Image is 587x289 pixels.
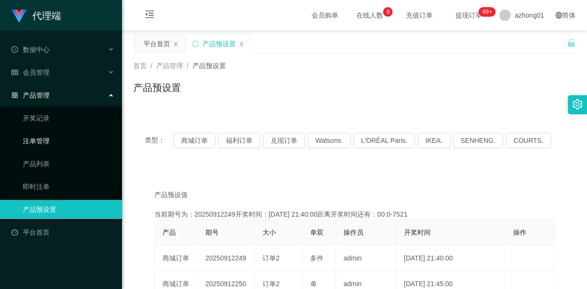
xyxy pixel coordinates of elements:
a: 产品预设置 [23,200,114,219]
button: IKEA. [418,133,450,148]
button: SENHENG. [453,133,503,148]
span: 数据中心 [11,46,50,53]
span: 大小 [263,229,276,236]
button: 兑现订单 [263,133,305,148]
span: 产品 [162,229,176,236]
span: 首页 [133,62,147,70]
i: 图标: check-circle-o [11,46,18,53]
button: 福利订单 [218,133,260,148]
div: 产品预设置 [202,35,236,53]
span: 产品预设置 [192,62,226,70]
span: 提现订单 [451,12,487,19]
h1: 代理端 [32,0,61,31]
span: 单 [310,280,317,288]
h1: 产品预设置 [133,80,181,95]
td: 商城订单 [155,246,198,271]
a: 图标: dashboard平台首页 [11,223,114,242]
a: 代理端 [11,11,61,19]
button: L'ORÉAL Paris. [354,133,415,148]
span: / [187,62,189,70]
i: 图标: close [239,41,244,47]
span: 操作 [513,229,526,236]
img: logo.9652507e.png [11,10,27,23]
span: 产品管理 [11,91,50,99]
a: 产品列表 [23,154,114,173]
span: 产品管理 [156,62,183,70]
p: 9 [386,7,390,17]
i: 图标: setting [572,99,583,110]
span: 产品预设值 [154,190,188,200]
td: admin [336,246,396,271]
i: 图标: unlock [567,39,576,47]
span: 在线人数 [352,12,388,19]
span: / [151,62,152,70]
span: 会员管理 [11,69,50,76]
span: 订单2 [263,280,280,288]
span: 开奖时间 [404,229,431,236]
i: 图标: sync [192,40,199,47]
i: 图标: appstore-o [11,92,18,99]
div: 当前期号为：20250912249开奖时间：[DATE] 21:40:00距离开奖时间还有：00:0-7521 [154,209,555,219]
span: 类型： [145,133,173,148]
button: 商城订单 [173,133,215,148]
div: 平台首页 [143,35,170,53]
td: 20250912249 [198,246,255,271]
span: 多件 [310,254,324,262]
i: 图标: close [173,41,179,47]
span: 订单2 [263,254,280,262]
span: 充值订单 [401,12,437,19]
td: [DATE] 21:40:00 [396,246,506,271]
a: 开奖记录 [23,109,114,128]
a: 即时注单 [23,177,114,196]
a: 注单管理 [23,131,114,150]
i: 图标: table [11,69,18,76]
span: 操作员 [344,229,364,236]
span: 期号 [205,229,219,236]
button: Watsons. [308,133,351,148]
sup: 9 [383,7,393,17]
sup: 1181 [478,7,496,17]
button: COURTS. [506,133,551,148]
i: 图标: menu-fold [133,0,166,31]
span: 单双 [310,229,324,236]
i: 图标: global [556,12,562,19]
